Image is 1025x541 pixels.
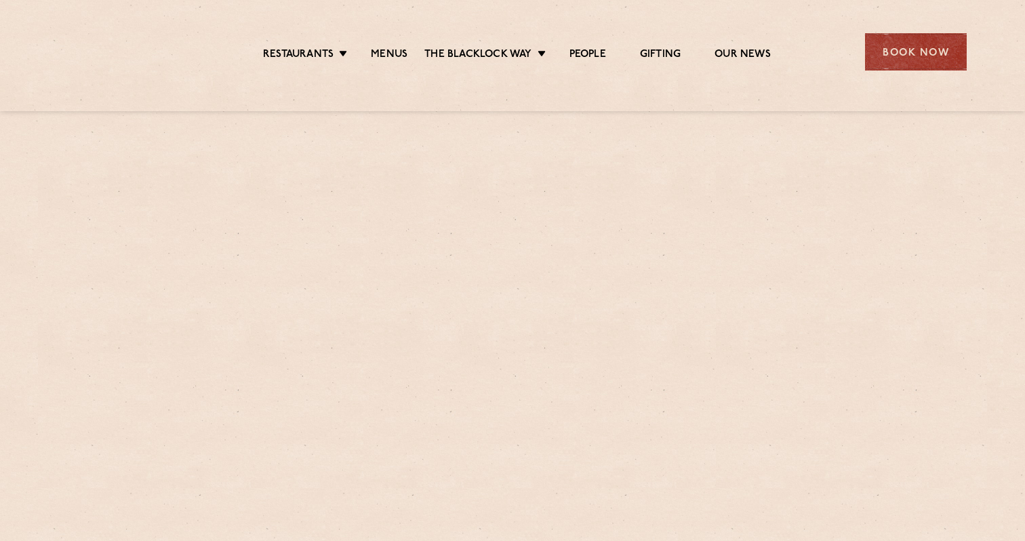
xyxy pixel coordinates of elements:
[865,33,967,71] div: Book Now
[263,48,334,63] a: Restaurants
[424,48,531,63] a: The Blacklock Way
[715,48,771,63] a: Our News
[640,48,681,63] a: Gifting
[569,48,606,63] a: People
[371,48,407,63] a: Menus
[58,13,176,91] img: svg%3E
